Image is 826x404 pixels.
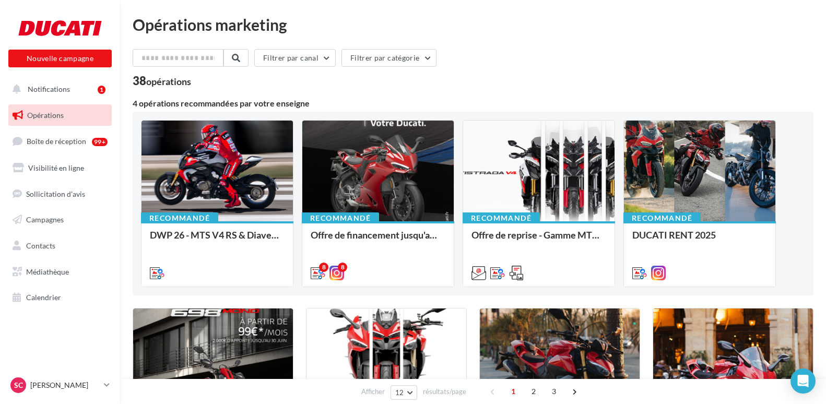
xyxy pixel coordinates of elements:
span: SC [14,380,23,390]
span: Visibilité en ligne [28,163,84,172]
div: Recommandé [623,212,701,224]
div: 1 [98,86,105,94]
span: résultats/page [423,387,466,397]
div: Offre de reprise - Gamme MTS V4 [471,230,606,251]
a: Calendrier [6,287,114,308]
button: Filtrer par catégorie [341,49,436,67]
div: Open Intercom Messenger [790,369,816,394]
span: 12 [395,388,404,397]
span: 1 [505,383,522,400]
div: DUCATI RENT 2025 [632,230,767,251]
div: DWP 26 - MTS V4 RS & Diavel V4 RS [150,230,285,251]
div: 38 [133,75,191,87]
a: Sollicitation d'avis [6,183,114,205]
span: Notifications [28,85,70,93]
div: 8 [338,263,347,272]
span: Contacts [26,241,55,250]
div: Opérations marketing [133,17,813,32]
span: Sollicitation d'avis [26,189,85,198]
div: Recommandé [141,212,218,224]
span: Campagnes [26,215,64,224]
div: Recommandé [463,212,540,224]
button: Notifications 1 [6,78,110,100]
a: SC [PERSON_NAME] [8,375,112,395]
span: Opérations [27,111,64,120]
div: Offre de financement jusqu'au 30 septembre [311,230,445,251]
span: Boîte de réception [27,137,86,146]
p: [PERSON_NAME] [30,380,100,390]
div: 99+ [92,138,108,146]
span: 2 [525,383,542,400]
button: 12 [391,385,417,400]
div: 4 opérations recommandées par votre enseigne [133,99,813,108]
button: Nouvelle campagne [8,50,112,67]
span: Médiathèque [26,267,69,276]
span: Calendrier [26,293,61,302]
a: Visibilité en ligne [6,157,114,179]
a: Boîte de réception99+ [6,130,114,152]
a: Campagnes [6,209,114,231]
div: 8 [319,263,328,272]
div: Recommandé [302,212,379,224]
div: opérations [146,77,191,86]
span: Afficher [361,387,385,397]
a: Médiathèque [6,261,114,283]
button: Filtrer par canal [254,49,336,67]
a: Opérations [6,104,114,126]
a: Contacts [6,235,114,257]
span: 3 [546,383,562,400]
